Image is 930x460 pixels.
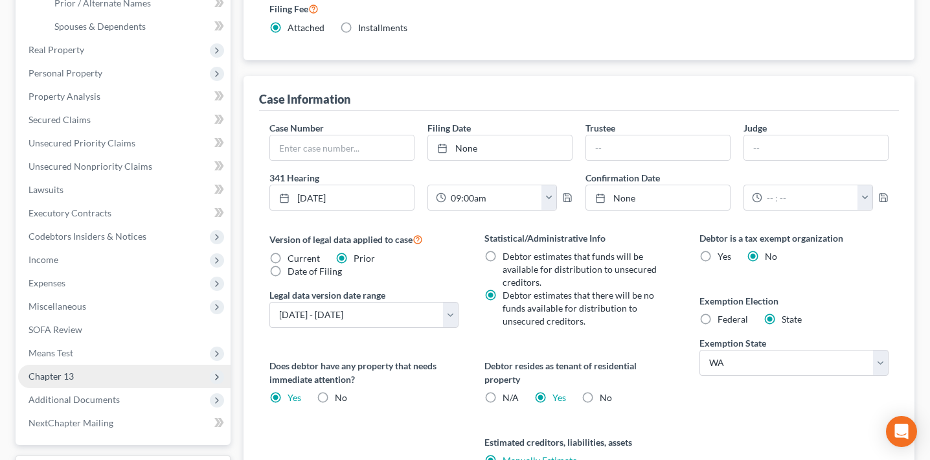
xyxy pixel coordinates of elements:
[699,336,766,350] label: Exemption State
[28,44,84,55] span: Real Property
[699,231,889,245] label: Debtor is a tax exempt organization
[28,114,91,125] span: Secured Claims
[270,135,414,160] input: Enter case number...
[269,121,324,135] label: Case Number
[18,108,231,132] a: Secured Claims
[886,416,917,447] div: Open Intercom Messenger
[586,185,730,210] a: None
[28,254,58,265] span: Income
[288,253,320,264] span: Current
[28,371,74,382] span: Chapter 13
[335,392,347,403] span: No
[288,266,342,277] span: Date of Filing
[259,91,350,107] div: Case Information
[428,135,572,160] a: None
[28,394,120,405] span: Additional Documents
[484,359,674,386] label: Debtor resides as tenant of residential property
[28,347,73,358] span: Means Test
[269,359,459,386] label: Does debtor have any property that needs immediate attention?
[762,185,858,210] input: -- : --
[484,435,674,449] label: Estimated creditors, liabilities, assets
[18,318,231,341] a: SOFA Review
[28,184,63,195] span: Lawsuits
[765,251,777,262] span: No
[586,135,730,160] input: --
[743,121,767,135] label: Judge
[270,185,414,210] a: [DATE]
[718,251,731,262] span: Yes
[503,251,657,288] span: Debtor estimates that funds will be available for distribution to unsecured creditors.
[585,121,615,135] label: Trustee
[269,1,889,16] label: Filing Fee
[579,171,895,185] label: Confirmation Date
[503,290,654,327] span: Debtor estimates that there will be no funds available for distribution to unsecured creditors.
[28,231,146,242] span: Codebtors Insiders & Notices
[44,15,231,38] a: Spouses & Dependents
[288,392,301,403] a: Yes
[28,67,102,78] span: Personal Property
[263,171,579,185] label: 341 Hearing
[28,301,86,312] span: Miscellaneous
[782,314,802,325] span: State
[718,314,748,325] span: Federal
[358,22,407,33] span: Installments
[28,324,82,335] span: SOFA Review
[288,22,324,33] span: Attached
[28,91,100,102] span: Property Analysis
[18,132,231,155] a: Unsecured Priority Claims
[552,392,566,403] a: Yes
[28,137,135,148] span: Unsecured Priority Claims
[28,161,152,172] span: Unsecured Nonpriority Claims
[28,277,65,288] span: Expenses
[446,185,542,210] input: -- : --
[484,231,674,245] label: Statistical/Administrative Info
[18,155,231,178] a: Unsecured Nonpriority Claims
[699,294,889,308] label: Exemption Election
[18,85,231,108] a: Property Analysis
[18,411,231,435] a: NextChapter Mailing
[28,417,113,428] span: NextChapter Mailing
[503,392,519,403] span: N/A
[54,21,146,32] span: Spouses & Dependents
[427,121,471,135] label: Filing Date
[269,231,459,247] label: Version of legal data applied to case
[18,178,231,201] a: Lawsuits
[269,288,385,302] label: Legal data version date range
[28,207,111,218] span: Executory Contracts
[354,253,375,264] span: Prior
[600,392,612,403] span: No
[744,135,888,160] input: --
[18,201,231,225] a: Executory Contracts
